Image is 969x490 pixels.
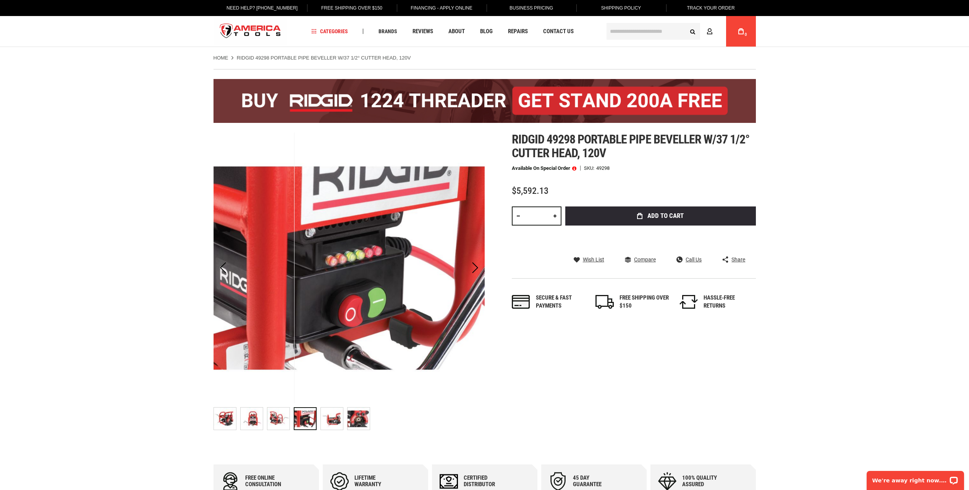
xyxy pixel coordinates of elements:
[409,26,437,37] a: Reviews
[595,295,614,309] img: shipping
[347,403,370,434] div: RIDGID 49298 PORTABLE PIPE BEVELLER W/37 1/2° CUTTER HEAD, 120V
[565,206,756,226] button: Add to Cart
[379,29,397,34] span: Brands
[686,257,702,262] span: Call Us
[512,132,750,160] span: Ridgid 49298 portable pipe beveller w/37 1/2° cutter head, 120v
[505,26,531,37] a: Repairs
[620,294,669,310] div: FREE SHIPPING OVER $150
[214,79,756,123] img: BOGO: Buy the RIDGID® 1224 Threader (26092), get the 92467 200A Stand FREE!
[573,475,619,488] div: 45 day Guarantee
[267,408,290,430] img: RIDGID 49298 PORTABLE PIPE BEVELLER W/37 1/2° CUTTER HEAD, 120V
[354,475,400,488] div: Lifetime warranty
[682,475,728,488] div: 100% quality assured
[862,466,969,490] iframe: LiveChat chat widget
[267,403,294,434] div: RIDGID 49298 PORTABLE PIPE BEVELLER W/37 1/2° CUTTER HEAD, 120V
[508,29,528,34] span: Repairs
[596,166,610,171] div: 49298
[704,294,753,310] div: HASSLE-FREE RETURNS
[308,26,351,37] a: Categories
[214,55,228,61] a: Home
[731,257,745,262] span: Share
[601,5,641,11] span: Shipping Policy
[237,55,411,61] strong: RIDGID 49298 PORTABLE PIPE BEVELLER W/37 1/2° CUTTER HEAD, 120V
[214,17,288,46] img: America Tools
[625,256,656,263] a: Compare
[540,26,577,37] a: Contact Us
[413,29,433,34] span: Reviews
[214,408,236,430] img: RIDGID 49298 PORTABLE PIPE BEVELLER W/37 1/2° CUTTER HEAD, 120V
[583,257,604,262] span: Wish List
[311,29,348,34] span: Categories
[634,257,656,262] span: Compare
[466,132,485,403] div: Next
[676,256,702,263] a: Call Us
[574,256,604,263] a: Wish List
[445,26,468,37] a: About
[543,29,574,34] span: Contact Us
[647,213,684,219] span: Add to Cart
[512,295,530,309] img: payments
[321,408,343,430] img: RIDGID 49298 PORTABLE PIPE BEVELLER W/37 1/2° CUTTER HEAD, 120V
[536,294,586,310] div: Secure & fast payments
[214,132,233,403] div: Previous
[214,132,485,403] img: RIDGID 49298 PORTABLE PIPE BEVELLER W/37 1/2° CUTTER HEAD, 120V
[214,403,240,434] div: RIDGID 49298 PORTABLE PIPE BEVELLER W/37 1/2° CUTTER HEAD, 120V
[512,166,576,171] p: Available on Special Order
[348,408,370,430] img: RIDGID 49298 PORTABLE PIPE BEVELLER W/37 1/2° CUTTER HEAD, 120V
[564,228,757,250] iframe: Secure express checkout frame
[375,26,401,37] a: Brands
[686,24,700,39] button: Search
[512,185,548,196] span: $5,592.13
[734,16,748,47] a: 0
[320,403,347,434] div: RIDGID 49298 PORTABLE PIPE BEVELLER W/37 1/2° CUTTER HEAD, 120V
[294,403,320,434] div: RIDGID 49298 PORTABLE PIPE BEVELLER W/37 1/2° CUTTER HEAD, 120V
[464,475,510,488] div: Certified Distributor
[448,29,465,34] span: About
[240,403,267,434] div: RIDGID 49298 PORTABLE PIPE BEVELLER W/37 1/2° CUTTER HEAD, 120V
[477,26,496,37] a: Blog
[679,295,698,309] img: returns
[245,475,291,488] div: Free online consultation
[480,29,493,34] span: Blog
[214,17,288,46] a: store logo
[745,32,747,37] span: 0
[584,166,596,171] strong: SKU
[241,408,263,430] img: RIDGID 49298 PORTABLE PIPE BEVELLER W/37 1/2° CUTTER HEAD, 120V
